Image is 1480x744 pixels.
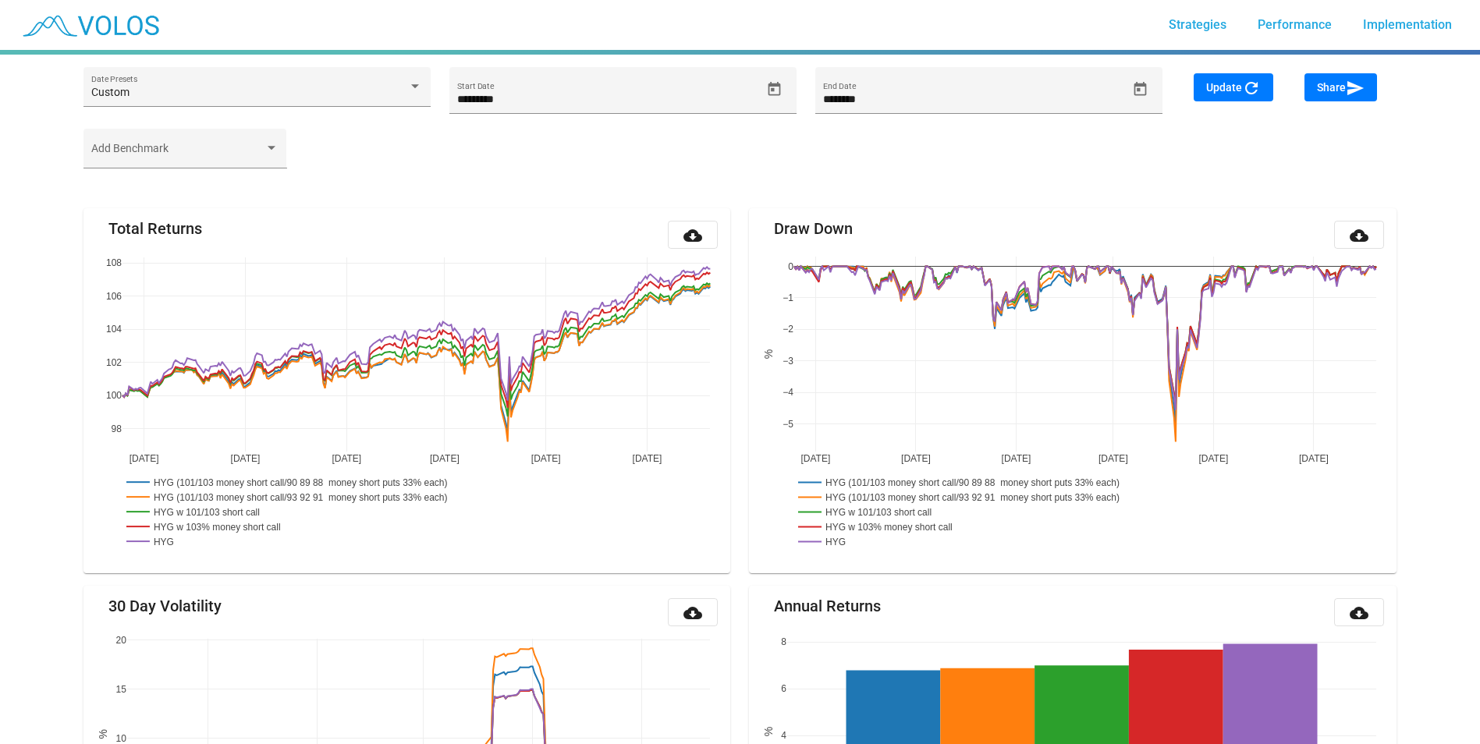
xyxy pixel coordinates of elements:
[1169,17,1226,32] span: Strategies
[683,604,702,622] mat-icon: cloud_download
[1350,226,1368,245] mat-icon: cloud_download
[1245,11,1344,39] a: Performance
[1363,17,1452,32] span: Implementation
[1206,81,1261,94] span: Update
[774,221,853,236] mat-card-title: Draw Down
[1242,79,1261,97] mat-icon: refresh
[1346,79,1365,97] mat-icon: send
[1304,73,1377,101] button: Share
[12,5,167,44] img: blue_transparent.png
[1350,604,1368,622] mat-icon: cloud_download
[1258,17,1332,32] span: Performance
[774,598,881,614] mat-card-title: Annual Returns
[1194,73,1273,101] button: Update
[91,86,130,98] span: Custom
[761,76,788,103] button: Open calendar
[1156,11,1239,39] a: Strategies
[1350,11,1464,39] a: Implementation
[108,598,222,614] mat-card-title: 30 Day Volatility
[108,221,202,236] mat-card-title: Total Returns
[1127,76,1154,103] button: Open calendar
[683,226,702,245] mat-icon: cloud_download
[1317,81,1365,94] span: Share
